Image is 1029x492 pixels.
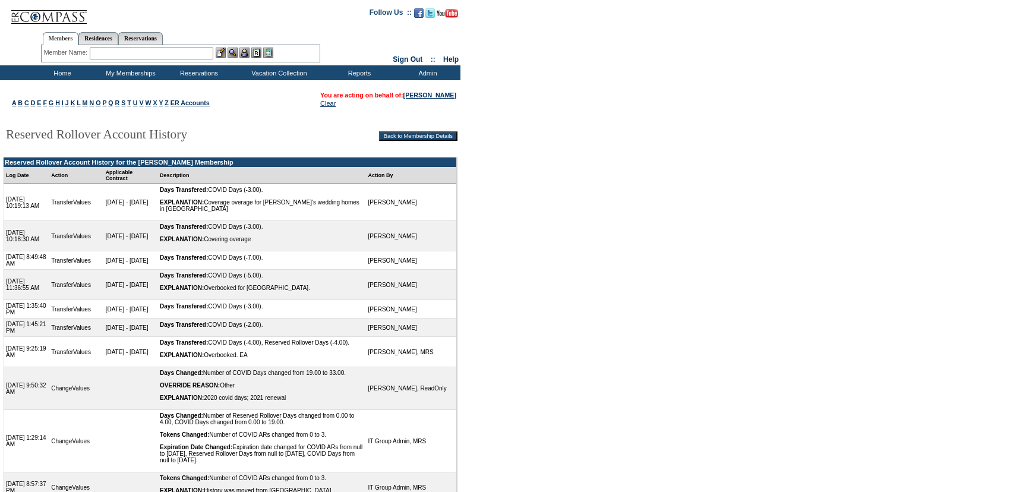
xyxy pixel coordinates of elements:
[160,254,364,261] div: COVID Days (-7.00).
[160,352,204,358] b: EXPLANATION:
[366,270,456,300] td: [PERSON_NAME]
[49,184,103,221] td: TransferValues
[49,251,103,270] td: TransferValues
[160,187,364,193] div: COVID Days (-3.00).
[133,99,138,106] a: U
[4,410,49,472] td: [DATE] 1:29:14 AM
[392,65,460,80] td: Admin
[4,300,49,318] td: [DATE] 1:35:40 PM
[49,300,103,318] td: TransferValues
[121,99,125,106] a: S
[157,167,366,184] td: Description
[31,99,36,106] a: D
[160,431,364,438] div: Number of COVID ARs changed from 0 to 3.
[49,99,53,106] a: G
[160,444,232,450] b: Expiration Date Changed:
[160,370,364,376] div: Number of COVID Days changed from 19.00 to 33.00.
[437,12,458,19] a: Subscribe to our YouTube Channel
[71,99,75,106] a: K
[18,99,23,106] a: B
[160,370,203,376] b: Days Changed:
[366,184,456,221] td: [PERSON_NAME]
[4,167,49,184] td: Log Date
[370,7,412,21] td: Follow Us ::
[324,65,392,80] td: Reports
[103,270,157,300] td: [DATE] - [DATE]
[228,48,238,58] img: View
[4,184,49,221] td: [DATE] 10:19:13 AM
[366,410,456,472] td: IT Group Admin, MRS
[160,272,208,279] b: Days Transfered:
[366,337,456,367] td: [PERSON_NAME], MRS
[160,223,364,230] div: COVID Days (-3.00).
[163,65,232,80] td: Reservations
[103,300,157,318] td: [DATE] - [DATE]
[4,318,49,337] td: [DATE] 1:45:21 PM
[4,251,49,270] td: [DATE] 8:49:48 AM
[62,99,64,106] a: I
[239,48,250,58] img: Impersonate
[160,395,364,401] div: 2020 covid days; 2021 renewal
[118,32,163,45] a: Reservations
[102,99,106,106] a: P
[108,99,113,106] a: Q
[366,300,456,318] td: [PERSON_NAME]
[49,318,103,337] td: TransferValues
[160,395,204,401] b: EXPLANATION:
[153,99,157,106] a: X
[4,367,49,410] td: [DATE] 9:50:32 AM
[103,184,157,221] td: [DATE] - [DATE]
[414,12,424,19] a: Become our fan on Facebook
[65,99,69,106] a: J
[160,254,208,261] b: Days Transfered:
[12,99,16,106] a: A
[160,444,364,463] div: Expiration date changed for COVID ARs from null to [DATE], Reserved Rollover Days from null to [D...
[49,167,103,184] td: Action
[263,48,273,58] img: b_calculator.gif
[251,48,261,58] img: Reservations
[3,118,309,154] td: Reserved Rollover Account History
[366,318,456,337] td: [PERSON_NAME]
[103,167,157,184] td: Applicable Contract
[37,99,41,106] a: E
[160,339,364,346] div: COVID Days (-4.00), Reserved Rollover Days (-4.00).
[103,221,157,251] td: [DATE] - [DATE]
[103,318,157,337] td: [DATE] - [DATE]
[95,65,163,80] td: My Memberships
[44,48,90,58] div: Member Name:
[160,236,204,242] b: EXPLANATION:
[160,272,364,279] div: COVID Days (-5.00).
[146,99,151,106] a: W
[78,32,118,45] a: Residences
[160,199,204,206] b: EXPLANATION:
[89,99,94,106] a: N
[160,382,364,389] div: Other
[320,92,456,99] span: You are acting on behalf of:
[77,99,80,106] a: L
[393,55,422,64] a: Sign Out
[160,285,204,291] b: EXPLANATION:
[366,367,456,410] td: [PERSON_NAME], ReadOnly
[4,221,49,251] td: [DATE] 10:18:30 AM
[4,337,49,367] td: [DATE] 9:25:19 AM
[43,32,79,45] a: Members
[4,270,49,300] td: [DATE] 11:36:55 AM
[49,410,103,472] td: ChangeValues
[24,99,29,106] a: C
[55,99,60,106] a: H
[437,9,458,18] img: Subscribe to our YouTube Channel
[160,339,208,346] b: Days Transfered:
[4,157,456,167] td: Reserved Rollover Account History for the [PERSON_NAME] Membership
[160,321,208,328] b: Days Transfered:
[165,99,169,106] a: Z
[160,321,364,328] div: COVID Days (-2.00).
[115,99,120,106] a: R
[160,236,364,242] div: Covering overage
[379,131,457,141] input: Back to Membership Details
[160,412,364,425] div: Number of Reserved Rollover Days changed from 0.00 to 4.00, COVID Days changed from 0.00 to 19.00.
[160,382,220,389] b: OVERRIDE REASON:
[160,412,203,419] b: Days Changed:
[232,65,324,80] td: Vacation Collection
[96,99,100,106] a: O
[425,8,435,18] img: Follow us on Twitter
